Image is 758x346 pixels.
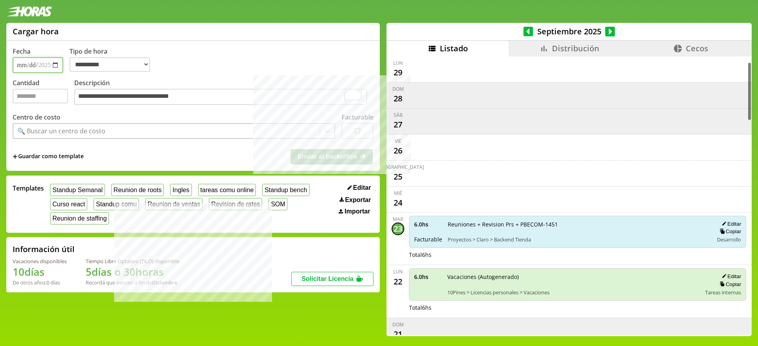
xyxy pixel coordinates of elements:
[198,184,256,196] button: tareas comu online
[13,26,59,37] h1: Cargar hora
[394,112,403,118] div: sáb
[392,118,404,131] div: 27
[13,265,67,279] h1: 10 días
[86,258,179,265] div: Tiempo Libre Optativo (TiLO) disponible
[13,113,60,122] label: Centro de costo
[393,60,403,66] div: lun
[17,127,105,135] div: 🔍 Buscar un centro de costo
[50,184,105,196] button: Standup Semanal
[395,138,402,144] div: vie
[686,43,708,54] span: Cecos
[447,273,700,281] span: Vacaciones (Autogenerado)
[13,258,67,265] div: Vacaciones disponibles
[448,221,708,228] span: Reuniones + Revision Prs + PBECOM-1451
[414,273,442,281] span: 6.0 hs
[69,57,150,72] select: Tipo de hora
[392,92,404,105] div: 28
[86,265,179,279] h1: 5 días o 30 horas
[392,196,404,209] div: 24
[345,184,373,192] button: Editar
[13,279,67,286] div: De otros años: 0 días
[13,89,68,103] input: Cantidad
[74,79,373,107] label: Descripción
[291,272,373,286] button: Solicitar Licencia
[13,244,75,254] h2: Información útil
[392,223,404,235] div: 23
[719,273,741,280] button: Editar
[393,216,403,223] div: mar
[170,184,191,196] button: Ingles
[717,281,741,288] button: Copiar
[262,184,309,196] button: Standup bench
[705,289,741,296] span: Tareas internas
[13,79,74,107] label: Cantidad
[552,43,599,54] span: Distribución
[387,56,752,335] div: scrollable content
[414,236,442,243] span: Facturable
[392,321,404,328] div: dom
[392,170,404,183] div: 25
[337,196,373,204] button: Exportar
[409,304,746,311] div: Total 6 hs
[13,184,44,193] span: Templates
[719,221,741,227] button: Editar
[447,289,700,296] span: 10Pines > Licencias personales > Vacaciones
[69,47,156,73] label: Tipo de hora
[533,26,605,37] span: Septiembre 2025
[13,47,30,56] label: Fecha
[392,86,404,92] div: dom
[409,251,746,258] div: Total 6 hs
[448,236,708,243] span: Proyectos > Claro > Backend Tienda
[392,144,404,157] div: 26
[392,328,404,340] div: 21
[341,113,373,122] label: Facturable
[393,268,403,275] div: lun
[209,198,262,210] button: Revision de rates
[717,236,741,243] span: Desarrollo
[6,6,52,17] img: logotipo
[74,89,367,105] textarea: To enrich screen reader interactions, please activate Accessibility in Grammarly extension settings
[394,190,402,196] div: mié
[94,198,139,210] button: Standup comu
[50,198,87,210] button: Curso react
[353,184,371,191] span: Editar
[86,279,179,286] div: Recordá que vencen a fin de
[50,212,109,224] button: Reunion de staffing
[152,279,177,286] b: Diciembre
[392,66,404,79] div: 29
[13,152,17,161] span: +
[145,198,203,210] button: Reunion de ventas
[440,43,468,54] span: Listado
[345,208,370,215] span: Importar
[414,221,442,228] span: 6.0 hs
[13,152,84,161] span: +Guardar como template
[345,196,371,204] span: Exportar
[268,198,287,210] button: SOM
[111,184,164,196] button: Reunion de roots
[302,275,354,282] span: Solicitar Licencia
[717,228,741,235] button: Copiar
[372,164,424,170] div: [DEMOGRAPHIC_DATA]
[392,275,404,288] div: 22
